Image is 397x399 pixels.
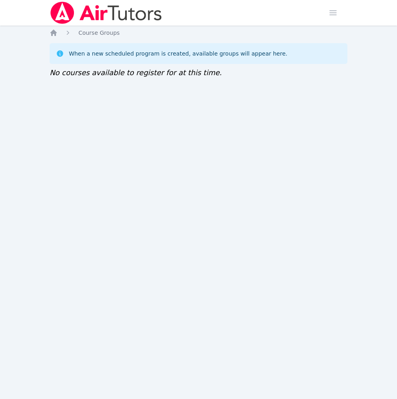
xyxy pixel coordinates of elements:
[50,29,347,37] nav: Breadcrumb
[50,2,163,24] img: Air Tutors
[78,30,120,36] span: Course Groups
[78,29,120,37] a: Course Groups
[50,68,222,77] span: No courses available to register for at this time.
[69,50,287,58] div: When a new scheduled program is created, available groups will appear here.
